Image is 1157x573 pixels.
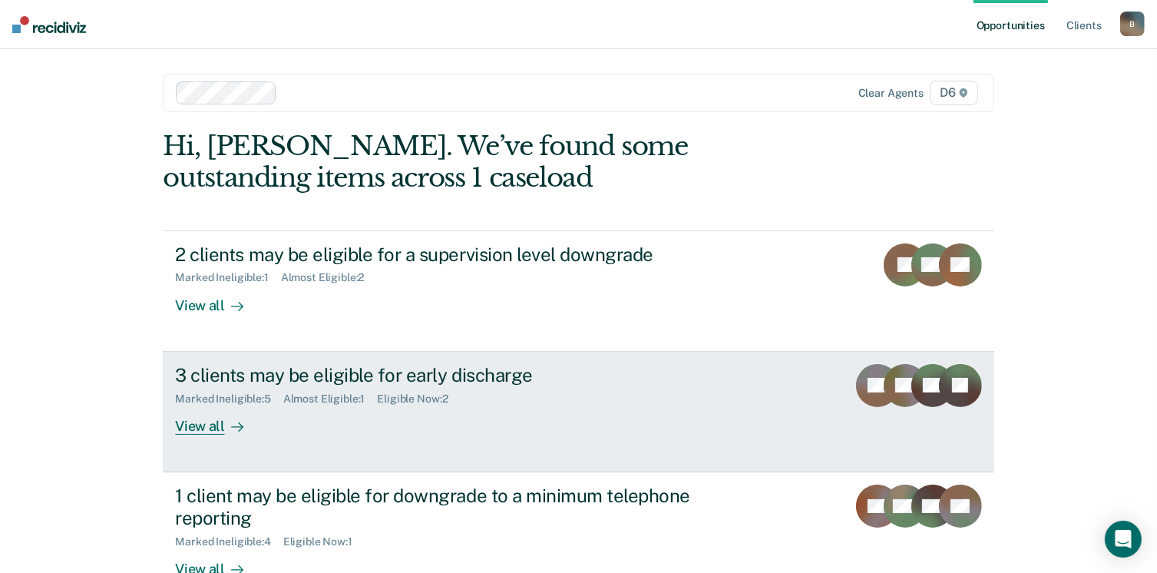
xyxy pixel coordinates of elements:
[281,271,377,284] div: Almost Eligible : 2
[175,271,280,284] div: Marked Ineligible : 1
[930,81,978,105] span: D6
[283,535,365,548] div: Eligible Now : 1
[163,131,828,194] div: Hi, [PERSON_NAME]. We’ve found some outstanding items across 1 caseload
[377,392,460,406] div: Eligible Now : 2
[1105,521,1142,558] div: Open Intercom Messenger
[175,364,714,386] div: 3 clients may be eligible for early discharge
[12,16,86,33] img: Recidiviz
[858,87,924,100] div: Clear agents
[175,485,714,529] div: 1 client may be eligible for downgrade to a minimum telephone reporting
[175,405,261,435] div: View all
[163,230,993,352] a: 2 clients may be eligible for a supervision level downgradeMarked Ineligible:1Almost Eligible:2Vi...
[175,243,714,266] div: 2 clients may be eligible for a supervision level downgrade
[175,284,261,314] div: View all
[1120,12,1145,36] button: B
[283,392,378,406] div: Almost Eligible : 1
[163,352,993,472] a: 3 clients may be eligible for early dischargeMarked Ineligible:5Almost Eligible:1Eligible Now:2Vi...
[175,392,283,406] div: Marked Ineligible : 5
[175,535,283,548] div: Marked Ineligible : 4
